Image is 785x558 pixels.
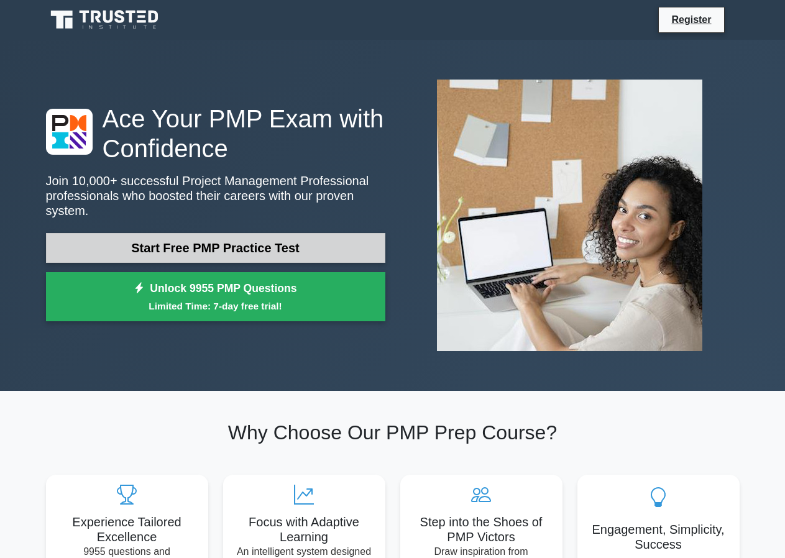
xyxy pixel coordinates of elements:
h5: Engagement, Simplicity, Success [587,522,730,552]
h1: Ace Your PMP Exam with Confidence [46,104,385,163]
h5: Focus with Adaptive Learning [233,515,375,544]
h5: Step into the Shoes of PMP Victors [410,515,553,544]
p: Join 10,000+ successful Project Management Professional professionals who boosted their careers w... [46,173,385,218]
a: Register [664,12,718,27]
a: Start Free PMP Practice Test [46,233,385,263]
h2: Why Choose Our PMP Prep Course? [46,421,740,444]
small: Limited Time: 7-day free trial! [62,299,370,313]
a: Unlock 9955 PMP QuestionsLimited Time: 7-day free trial! [46,272,385,322]
h5: Experience Tailored Excellence [56,515,198,544]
